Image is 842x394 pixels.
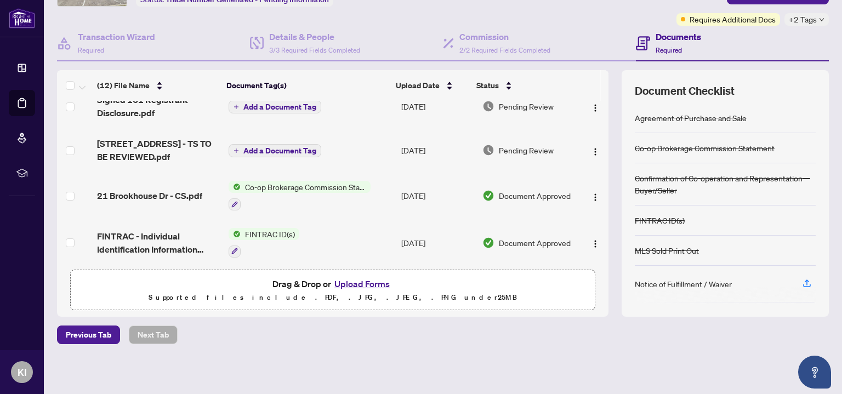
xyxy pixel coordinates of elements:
[482,237,494,249] img: Document Status
[459,30,550,43] h4: Commission
[243,147,316,155] span: Add a Document Tag
[234,148,239,153] span: plus
[97,230,220,256] span: FINTRAC - Individual Identification Information Record [PERSON_NAME].pdf
[241,181,371,193] span: Co-op Brokerage Commission Statement
[476,79,499,92] span: Status
[591,239,600,248] img: Logo
[331,277,393,291] button: Upload Forms
[591,193,600,202] img: Logo
[229,144,321,157] button: Add a Document Tag
[459,46,550,54] span: 2/2 Required Fields Completed
[635,142,775,154] div: Co-op Brokerage Commission Statement
[243,103,316,111] span: Add a Document Tag
[77,291,588,304] p: Supported files include .PDF, .JPG, .JPEG, .PNG under 25 MB
[391,70,472,101] th: Upload Date
[396,79,440,92] span: Upload Date
[635,244,699,256] div: MLS Sold Print Out
[269,46,360,54] span: 3/3 Required Fields Completed
[97,189,202,202] span: 21 Brookhouse Dr - CS.pdf
[635,172,816,196] div: Confirmation of Co-operation and Representation—Buyer/Seller
[78,30,155,43] h4: Transaction Wizard
[78,46,104,54] span: Required
[635,112,747,124] div: Agreement of Purchase and Sale
[397,219,478,266] td: [DATE]
[587,234,604,252] button: Logo
[97,137,220,163] span: [STREET_ADDRESS] - TS TO BE REVIEWED.pdf
[482,100,494,112] img: Document Status
[397,128,478,172] td: [DATE]
[57,326,120,344] button: Previous Tab
[591,147,600,156] img: Logo
[656,30,701,43] h4: Documents
[656,46,682,54] span: Required
[499,190,571,202] span: Document Approved
[18,364,27,380] span: KI
[234,104,239,110] span: plus
[269,30,360,43] h4: Details & People
[635,278,732,290] div: Notice of Fulfillment / Waiver
[93,70,223,101] th: (12) File Name
[9,8,35,28] img: logo
[397,172,478,219] td: [DATE]
[97,79,150,92] span: (12) File Name
[229,228,299,258] button: Status IconFINTRAC ID(s)
[241,228,299,240] span: FINTRAC ID(s)
[482,144,494,156] img: Document Status
[71,270,595,311] span: Drag & Drop orUpload FormsSupported files include .PDF, .JPG, .JPEG, .PNG under25MB
[591,104,600,112] img: Logo
[635,83,735,99] span: Document Checklist
[635,214,685,226] div: FINTRAC ID(s)
[499,100,554,112] span: Pending Review
[222,70,391,101] th: Document Tag(s)
[229,181,371,210] button: Status IconCo-op Brokerage Commission Statement
[587,141,604,159] button: Logo
[66,326,111,344] span: Previous Tab
[229,100,321,113] button: Add a Document Tag
[229,181,241,193] img: Status Icon
[482,190,494,202] img: Document Status
[397,84,478,128] td: [DATE]
[499,237,571,249] span: Document Approved
[499,144,554,156] span: Pending Review
[229,228,241,240] img: Status Icon
[272,277,393,291] span: Drag & Drop or
[97,93,220,119] span: Signed 161 Registrant Disclosure.pdf
[229,144,321,158] button: Add a Document Tag
[690,13,776,25] span: Requires Additional Docs
[587,98,604,115] button: Logo
[789,13,817,26] span: +2 Tags
[587,187,604,204] button: Logo
[798,356,831,389] button: Open asap
[819,17,824,22] span: down
[472,70,572,101] th: Status
[129,326,178,344] button: Next Tab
